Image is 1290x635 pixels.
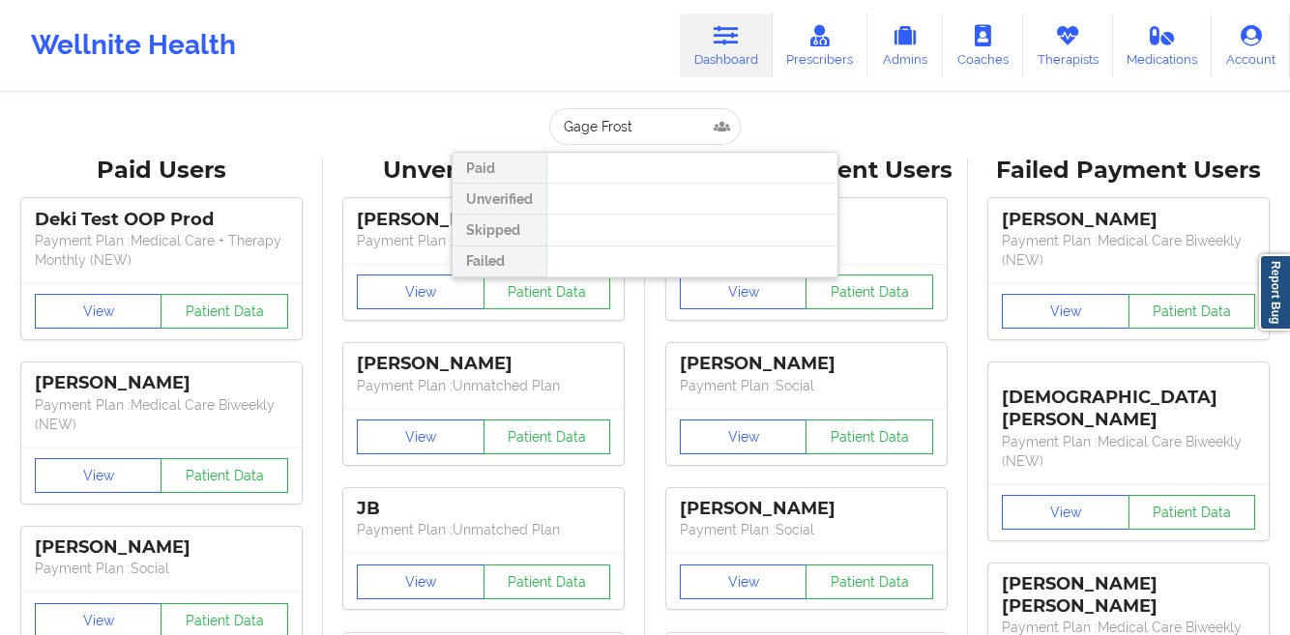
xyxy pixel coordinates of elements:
button: View [680,564,807,599]
a: Dashboard [680,14,773,77]
div: Failed [453,246,546,277]
div: Skipped [453,215,546,245]
p: Payment Plan : Unmatched Plan [357,376,610,395]
button: View [680,274,807,309]
div: Unverified [453,184,546,215]
div: [PERSON_NAME] [PERSON_NAME] [1002,573,1255,618]
div: [PERSON_NAME] [35,372,288,394]
p: Payment Plan : Medical Care Biweekly (NEW) [35,395,288,434]
button: View [357,419,484,454]
button: Patient Data [161,294,288,329]
div: [PERSON_NAME] [357,209,610,231]
a: Admins [867,14,943,77]
button: Patient Data [484,419,611,454]
button: View [680,419,807,454]
p: Payment Plan : Social [35,559,288,578]
div: [PERSON_NAME] [357,353,610,375]
div: Paid [453,153,546,184]
div: [PERSON_NAME] [1002,209,1255,231]
button: Patient Data [161,458,288,493]
button: Patient Data [1129,294,1256,329]
button: View [35,458,162,493]
div: [PERSON_NAME] [680,353,933,375]
a: Account [1212,14,1290,77]
button: Patient Data [484,274,611,309]
div: Unverified Users [337,156,632,186]
div: JB [357,498,610,520]
button: Patient Data [806,564,933,599]
div: [PERSON_NAME] [680,498,933,520]
div: Failed Payment Users [982,156,1277,186]
button: Patient Data [806,274,933,309]
button: Patient Data [806,419,933,454]
p: Payment Plan : Medical Care + Therapy Monthly (NEW) [35,231,288,270]
button: View [1002,495,1129,530]
a: Coaches [943,14,1023,77]
button: View [35,294,162,329]
a: Report Bug [1259,254,1290,331]
div: Deki Test OOP Prod [35,209,288,231]
div: Paid Users [14,156,309,186]
button: View [357,274,484,309]
p: Payment Plan : Social [680,520,933,539]
a: Medications [1113,14,1213,77]
p: Payment Plan : Unmatched Plan [357,520,610,539]
button: View [357,564,484,599]
button: View [1002,294,1129,329]
p: Payment Plan : Medical Care Biweekly (NEW) [1002,432,1255,471]
p: Payment Plan : Unmatched Plan [357,231,610,250]
p: Payment Plan : Social [680,376,933,395]
a: Therapists [1023,14,1113,77]
p: Payment Plan : Medical Care Biweekly (NEW) [1002,231,1255,270]
div: [PERSON_NAME] [35,536,288,559]
button: Patient Data [1129,495,1256,530]
a: Prescribers [773,14,868,77]
div: [DEMOGRAPHIC_DATA][PERSON_NAME] [1002,372,1255,431]
button: Patient Data [484,564,611,599]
